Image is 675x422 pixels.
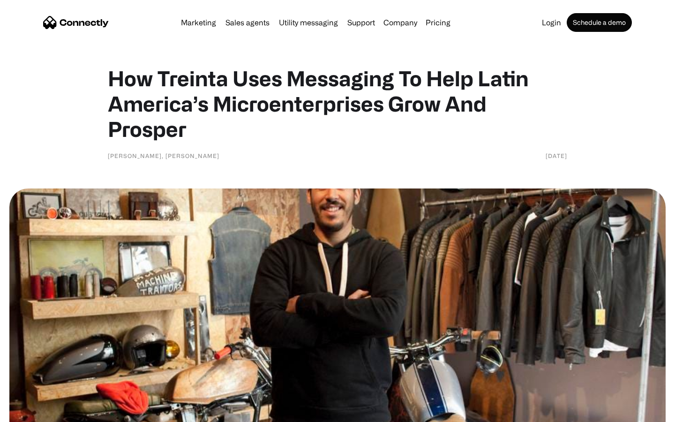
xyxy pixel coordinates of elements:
div: [PERSON_NAME], [PERSON_NAME] [108,151,219,160]
a: Support [344,19,379,26]
a: Marketing [177,19,220,26]
div: [DATE] [546,151,567,160]
a: Sales agents [222,19,273,26]
a: Utility messaging [275,19,342,26]
div: Company [383,16,417,29]
a: Login [538,19,565,26]
aside: Language selected: English [9,406,56,419]
a: home [43,15,109,30]
a: Schedule a demo [567,13,632,32]
h1: How Treinta Uses Messaging To Help Latin America’s Microenterprises Grow And Prosper [108,66,567,142]
ul: Language list [19,406,56,419]
a: Pricing [422,19,454,26]
div: Company [381,16,420,29]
